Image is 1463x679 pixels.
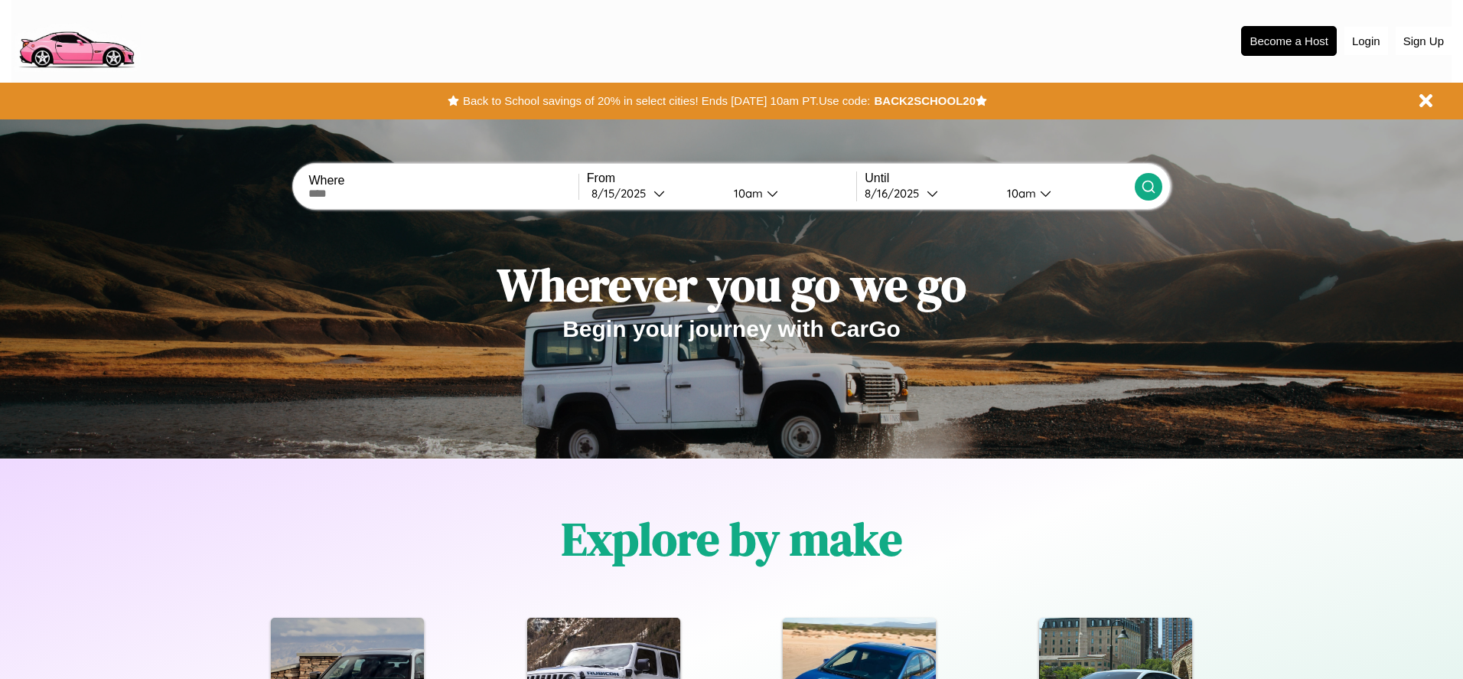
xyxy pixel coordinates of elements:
button: 10am [995,185,1134,201]
button: Become a Host [1241,26,1337,56]
label: Until [865,171,1134,185]
b: BACK2SCHOOL20 [874,94,976,107]
img: logo [11,8,141,72]
button: Login [1344,27,1388,55]
div: 10am [999,186,1040,201]
label: From [587,171,856,185]
label: Where [308,174,578,188]
div: 8 / 15 / 2025 [591,186,653,201]
button: Sign Up [1396,27,1452,55]
button: 10am [722,185,856,201]
div: 8 / 16 / 2025 [865,186,927,201]
button: 8/15/2025 [587,185,722,201]
button: Back to School savings of 20% in select cities! Ends [DATE] 10am PT.Use code: [459,90,874,112]
h1: Explore by make [562,508,902,570]
div: 10am [726,186,767,201]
